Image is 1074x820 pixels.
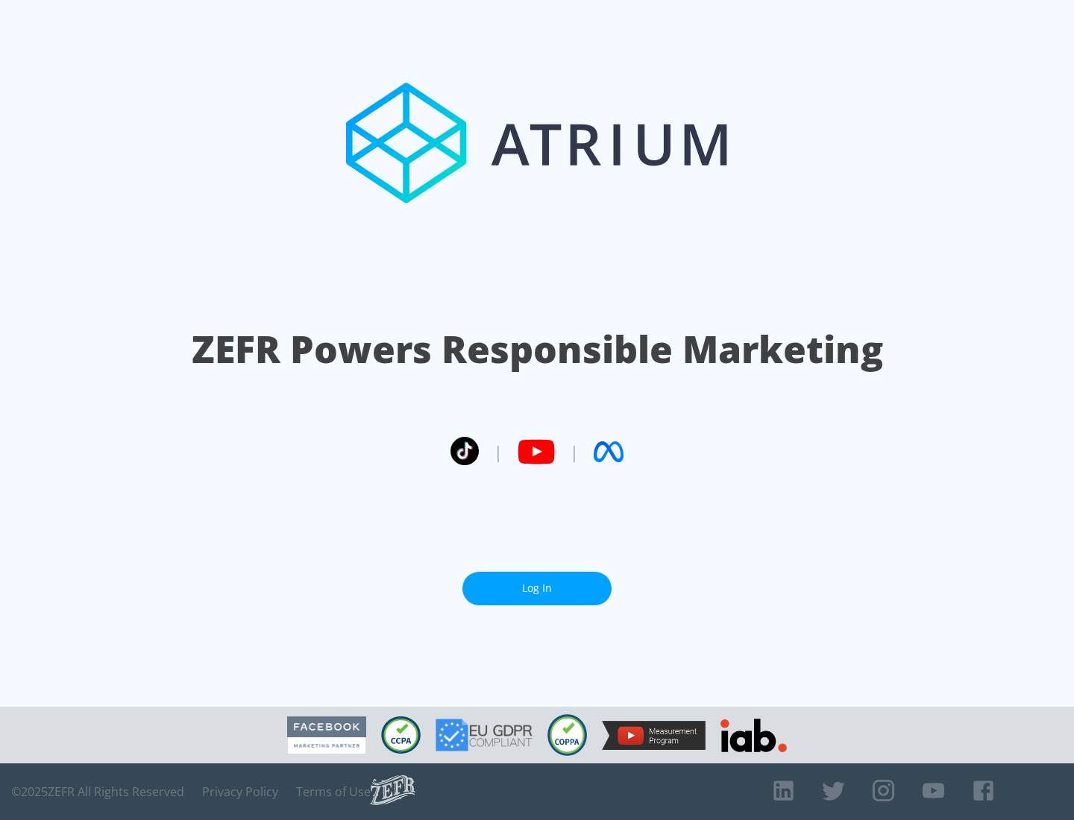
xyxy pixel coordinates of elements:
img: CCPA Compliant [381,716,421,754]
a: Log In [462,572,612,605]
span: | [570,441,579,463]
img: IAB [720,719,787,752]
img: YouTube Measurement Program [602,721,706,750]
span: | [494,441,503,463]
img: GDPR Compliant [436,719,533,751]
h1: ZEFR Powers Responsible Marketing [192,324,883,375]
span: © 2025 ZEFR All Rights Reserved [11,784,184,799]
a: Terms of Use [296,784,371,799]
img: COPPA Compliant [547,714,587,756]
a: Privacy Policy [202,784,278,799]
img: Facebook Marketing Partner [287,716,366,754]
